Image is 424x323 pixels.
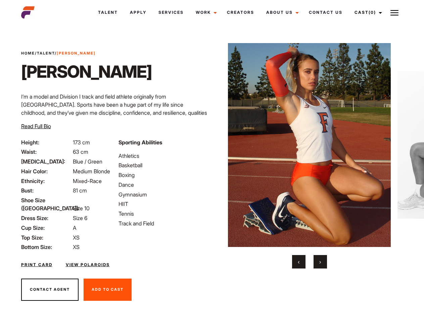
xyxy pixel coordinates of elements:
[21,62,152,82] h1: [PERSON_NAME]
[119,139,162,146] strong: Sporting Abilities
[319,258,321,265] span: Next
[119,190,208,199] li: Gymnasium
[21,167,72,175] span: Hair Color:
[21,122,51,130] button: Read Full Bio
[21,123,51,130] span: Read Full Bio
[92,3,124,22] a: Talent
[119,171,208,179] li: Boxing
[348,3,386,22] a: Cast(0)
[21,148,72,156] span: Waist:
[73,158,102,165] span: Blue / Green
[21,243,72,251] span: Bottom Size:
[221,3,260,22] a: Creators
[73,205,90,212] span: Size 10
[390,9,398,17] img: Burger icon
[21,138,72,146] span: Height:
[73,224,77,231] span: A
[57,51,96,56] strong: [PERSON_NAME]
[21,262,52,268] a: Print Card
[92,287,124,292] span: Add To Cast
[21,196,72,212] span: Shoe Size ([GEOGRAPHIC_DATA]):
[73,244,80,250] span: XS
[21,157,72,166] span: [MEDICAL_DATA]:
[21,50,96,56] span: / /
[66,262,110,268] a: View Polaroids
[21,6,35,19] img: cropped-aefm-brand-fav-22-square.png
[119,152,208,160] li: Athletics
[21,51,35,56] a: Home
[303,3,348,22] a: Contact Us
[152,3,190,22] a: Services
[369,10,376,15] span: (0)
[73,168,110,175] span: Medium Blonde
[73,234,80,241] span: XS
[73,187,87,194] span: 81 cm
[21,234,72,242] span: Top Size:
[21,186,72,194] span: Bust:
[298,258,299,265] span: Previous
[119,219,208,227] li: Track and Field
[21,93,208,125] p: I’m a model and Division I track and field athlete originally from [GEOGRAPHIC_DATA]. Sports have...
[21,177,72,185] span: Ethnicity:
[73,139,90,146] span: 173 cm
[119,181,208,189] li: Dance
[73,148,88,155] span: 63 cm
[73,178,102,184] span: Mixed-Race
[37,51,55,56] a: Talent
[21,214,72,222] span: Dress Size:
[190,3,221,22] a: Work
[119,161,208,169] li: Basketball
[124,3,152,22] a: Apply
[260,3,303,22] a: About Us
[73,215,87,221] span: Size 6
[21,224,72,232] span: Cup Size:
[84,279,132,301] button: Add To Cast
[21,279,79,301] button: Contact Agent
[119,210,208,218] li: Tennis
[119,200,208,208] li: HIIT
